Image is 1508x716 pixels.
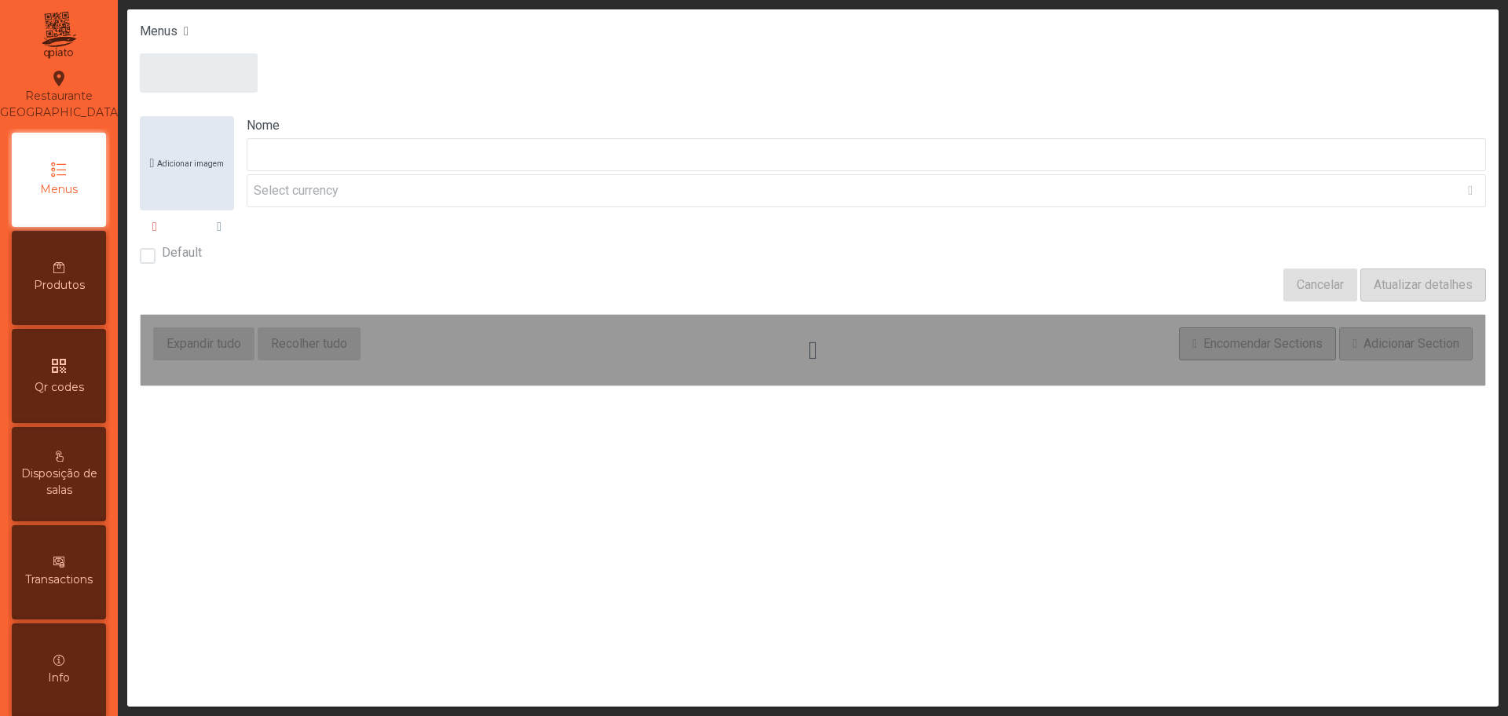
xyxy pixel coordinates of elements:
[140,24,178,38] a: Menus
[35,379,84,396] span: Qr codes
[34,277,85,294] span: Produtos
[40,181,78,198] span: Menus
[247,116,1486,135] label: Nome
[49,356,68,375] i: qr_code
[49,69,68,88] i: location_on
[25,572,93,588] span: Transactions
[48,670,70,686] span: Info
[150,157,225,170] span: Adicionar imagem
[39,8,78,63] img: qpiato
[16,466,102,499] span: Disposição de salas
